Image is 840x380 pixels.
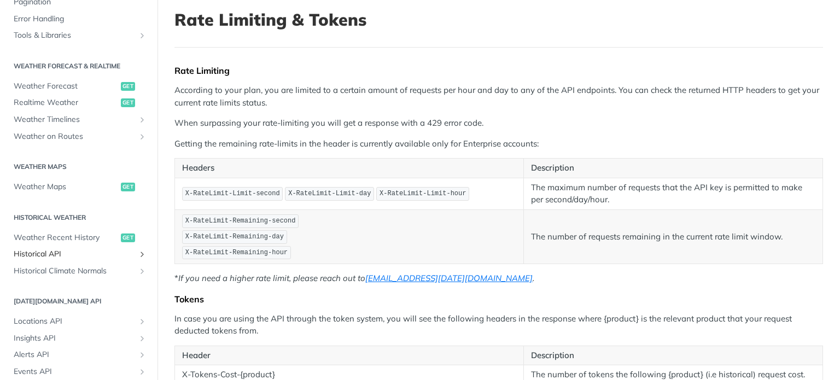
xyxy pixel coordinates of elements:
[365,273,533,283] a: [EMAIL_ADDRESS][DATE][DOMAIN_NAME]
[185,249,288,256] span: X-RateLimit-Remaining-hour
[8,179,149,195] a: Weather Mapsget
[174,138,823,150] p: Getting the remaining rate-limits in the header is currently available only for Enterprise accounts:
[138,317,147,326] button: Show subpages for Locations API
[14,232,118,243] span: Weather Recent History
[8,112,149,128] a: Weather TimelinesShow subpages for Weather Timelines
[14,131,135,142] span: Weather on Routes
[14,182,118,192] span: Weather Maps
[8,78,149,95] a: Weather Forecastget
[531,162,815,174] p: Description
[14,266,135,277] span: Historical Climate Normals
[138,350,147,359] button: Show subpages for Alerts API
[14,366,135,377] span: Events API
[14,14,147,25] span: Error Handling
[14,249,135,260] span: Historical API
[138,115,147,124] button: Show subpages for Weather Timelines
[8,313,149,330] a: Locations APIShow subpages for Locations API
[14,114,135,125] span: Weather Timelines
[8,230,149,246] a: Weather Recent Historyget
[8,162,149,172] h2: Weather Maps
[14,316,135,327] span: Locations API
[531,231,815,243] p: The number of requests remaining in the current rate limit window.
[174,10,823,30] h1: Rate Limiting & Tokens
[175,346,524,365] th: Header
[8,61,149,71] h2: Weather Forecast & realtime
[138,250,147,259] button: Show subpages for Historical API
[14,97,118,108] span: Realtime Weather
[138,334,147,343] button: Show subpages for Insights API
[14,81,118,92] span: Weather Forecast
[531,182,815,206] p: The maximum number of requests that the API key is permitted to make per second/day/hour.
[14,333,135,344] span: Insights API
[524,346,823,365] th: Description
[8,246,149,262] a: Historical APIShow subpages for Historical API
[121,233,135,242] span: get
[8,330,149,347] a: Insights APIShow subpages for Insights API
[138,367,147,376] button: Show subpages for Events API
[174,84,823,109] p: According to your plan, you are limited to a certain amount of requests per hour and day to any o...
[14,30,135,41] span: Tools & Libraries
[174,117,823,130] p: When surpassing your rate-limiting you will get a response with a 429 error code.
[8,11,149,27] a: Error Handling
[185,233,284,241] span: X-RateLimit-Remaining-day
[178,273,534,283] em: If you need a higher rate limit, please reach out to .
[185,217,296,225] span: X-RateLimit-Remaining-second
[14,349,135,360] span: Alerts API
[8,213,149,223] h2: Historical Weather
[8,128,149,145] a: Weather on RoutesShow subpages for Weather on Routes
[138,267,147,276] button: Show subpages for Historical Climate Normals
[174,65,823,76] div: Rate Limiting
[8,95,149,111] a: Realtime Weatherget
[8,364,149,380] a: Events APIShow subpages for Events API
[8,263,149,279] a: Historical Climate NormalsShow subpages for Historical Climate Normals
[380,190,466,197] span: X-RateLimit-Limit-hour
[185,190,280,197] span: X-RateLimit-Limit-second
[138,31,147,40] button: Show subpages for Tools & Libraries
[121,183,135,191] span: get
[121,82,135,91] span: get
[8,347,149,363] a: Alerts APIShow subpages for Alerts API
[174,313,823,337] p: In case you are using the API through the token system, you will see the following headers in the...
[138,132,147,141] button: Show subpages for Weather on Routes
[182,162,516,174] p: Headers
[8,296,149,306] h2: [DATE][DOMAIN_NAME] API
[288,190,371,197] span: X-RateLimit-Limit-day
[8,27,149,44] a: Tools & LibrariesShow subpages for Tools & Libraries
[174,294,823,305] div: Tokens
[121,98,135,107] span: get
